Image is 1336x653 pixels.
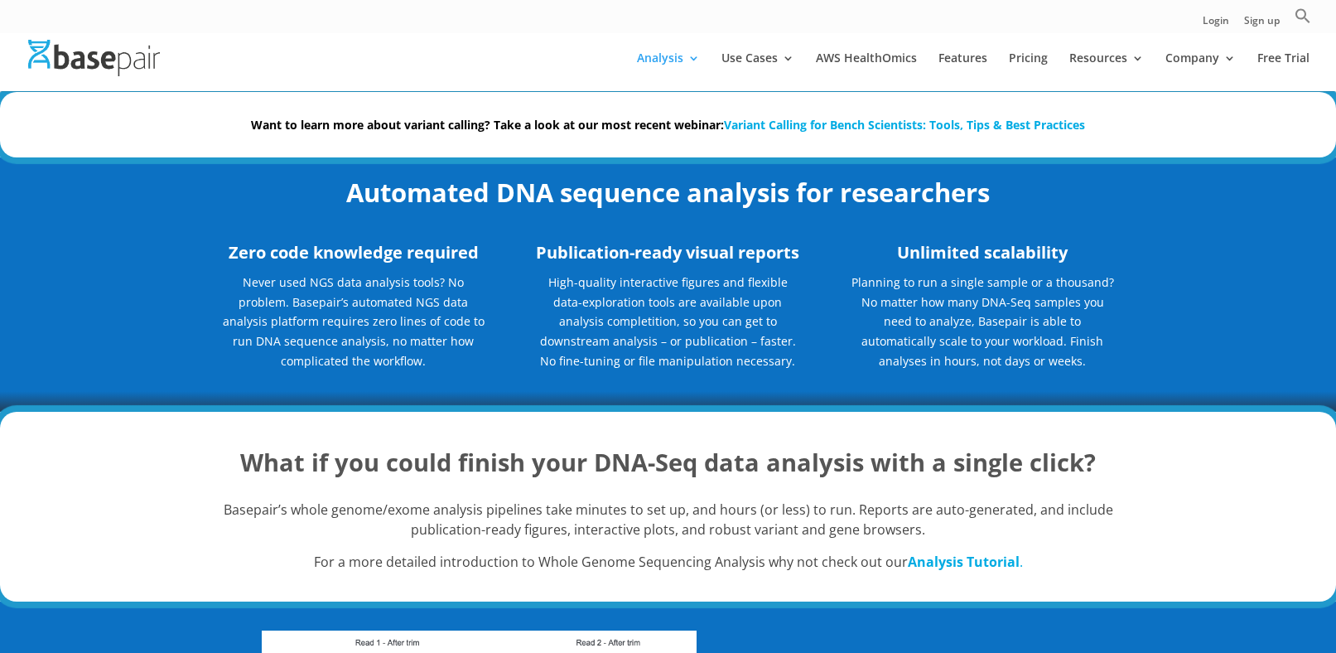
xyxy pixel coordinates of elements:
svg: Search [1295,7,1311,24]
a: Variant Calling for Bench Scientists: Tools, Tips & Best Practices [724,117,1085,133]
a: Free Trial [1257,52,1309,91]
a: Use Cases [721,52,794,91]
p: Never used NGS data analysis tools? No problem. Basepair’s automated NGS data analysis platform r... [221,273,486,383]
a: Company [1165,52,1236,91]
a: Features [938,52,987,91]
p: High-quality interactive figures and flexible data-exploration tools are available upon analysis ... [535,273,800,371]
a: Resources [1069,52,1144,91]
strong: What if you could finish your DNA-Seq data analysis with a single click? [240,446,1096,478]
a: AWS HealthOmics [816,52,917,91]
a: Search Icon Link [1295,7,1311,33]
a: Login [1203,16,1229,33]
a: Sign up [1244,16,1280,33]
a: Analysis Tutorial. [908,553,1023,571]
p: Planning to run a single sample or a thousand? No matter how many DNA-Seq samples you need to ana... [850,273,1115,371]
img: Basepair [28,40,160,75]
h3: Unlimited scalability [850,240,1115,273]
p: For a more detailed introduction to Whole Genome Sequencing Analysis why not check out our [221,553,1116,573]
strong: Analysis Tutorial [908,553,1020,571]
a: Analysis [637,52,700,91]
h3: Zero code knowledge required [221,240,486,273]
strong: Automated DNA sequence analysis for researchers [346,175,990,210]
strong: Want to learn more about variant calling? Take a look at our most recent webinar: [251,117,1085,133]
a: Pricing [1009,52,1048,91]
p: Basepair’s whole genome/exome analysis pipelines take minutes to set up, and hours (or less) to r... [221,501,1116,554]
h3: Publication-ready visual reports [535,240,800,273]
